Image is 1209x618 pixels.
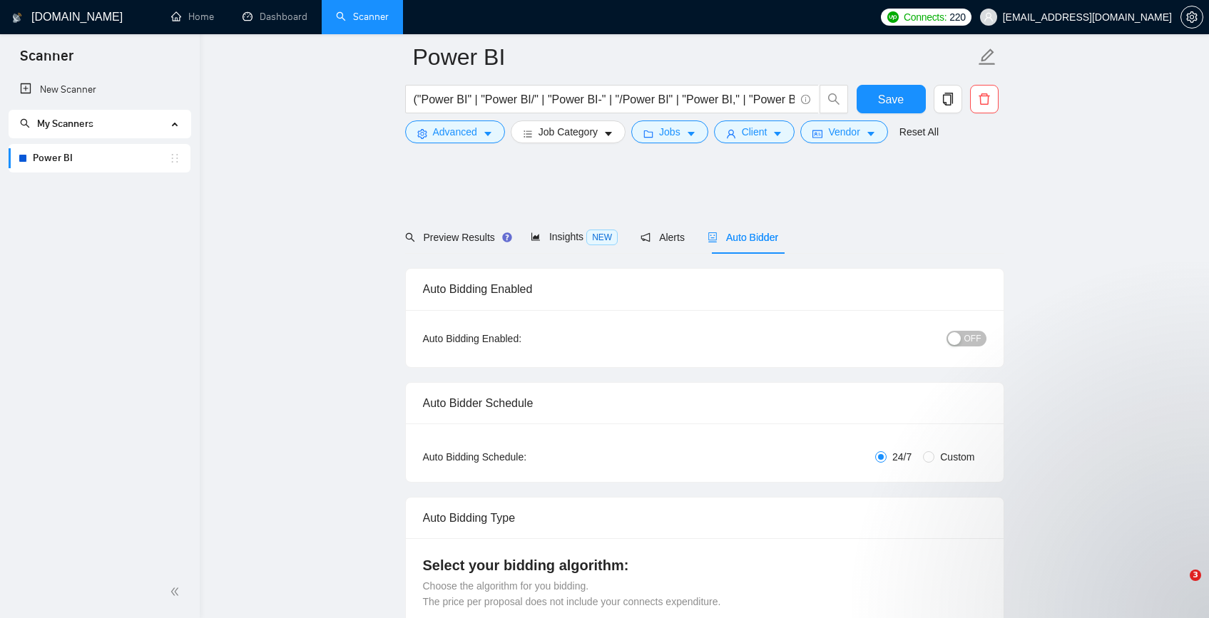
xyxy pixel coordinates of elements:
[1180,6,1203,29] button: setting
[413,39,975,75] input: Scanner name...
[984,12,994,22] span: user
[934,93,961,105] span: copy
[812,128,822,139] span: idcard
[423,580,721,607] span: Choose the algorithm for you bidding. The price per proposal does not include your connects expen...
[243,11,307,23] a: dashboardDashboard
[1180,11,1203,23] a: setting
[405,120,505,143] button: settingAdvancedcaret-down
[20,76,179,104] a: New Scanner
[523,128,533,139] span: bars
[423,449,611,465] div: Auto Bidding Schedule:
[1160,570,1195,604] iframe: Intercom live chat
[433,124,477,140] span: Advanced
[603,128,613,139] span: caret-down
[820,93,847,105] span: search
[726,128,736,139] span: user
[20,118,93,130] span: My Scanners
[800,120,887,143] button: idcardVendorcaret-down
[171,11,214,23] a: homeHome
[423,331,611,346] div: Auto Bidding Enabled:
[531,231,618,242] span: Insights
[9,76,190,104] li: New Scanner
[405,232,508,243] span: Preview Results
[1181,11,1203,23] span: setting
[887,11,899,23] img: upwork-logo.png
[971,93,998,105] span: delete
[405,232,415,242] span: search
[12,6,22,29] img: logo
[511,120,626,143] button: barsJob Categorycaret-down
[970,85,999,113] button: delete
[887,449,917,465] span: 24/7
[423,383,986,423] div: Auto Bidder Schedule
[878,91,904,108] span: Save
[866,128,876,139] span: caret-down
[742,124,767,140] span: Client
[708,232,718,242] span: robot
[417,128,427,139] span: setting
[169,153,180,164] span: holder
[820,85,848,113] button: search
[686,128,696,139] span: caret-down
[501,231,514,244] div: Tooltip anchor
[949,9,965,25] span: 220
[483,128,493,139] span: caret-down
[1190,570,1201,581] span: 3
[934,85,962,113] button: copy
[978,48,996,66] span: edit
[539,124,598,140] span: Job Category
[708,232,778,243] span: Auto Bidder
[641,232,685,243] span: Alerts
[631,120,708,143] button: folderJobscaret-down
[772,128,782,139] span: caret-down
[531,232,541,242] span: area-chart
[714,120,795,143] button: userClientcaret-down
[641,232,651,242] span: notification
[170,584,184,599] span: double-left
[37,118,93,130] span: My Scanners
[423,269,986,309] div: Auto Bidding Enabled
[9,46,85,76] span: Scanner
[423,498,986,538] div: Auto Bidding Type
[899,124,939,140] a: Reset All
[857,85,926,113] button: Save
[904,9,947,25] span: Connects:
[586,230,618,245] span: NEW
[828,124,859,140] span: Vendor
[964,331,981,346] span: OFF
[934,449,980,465] span: Custom
[801,95,810,104] span: info-circle
[423,555,986,575] h4: Select your bidding algorithm:
[9,144,190,172] li: Power BI
[643,128,653,139] span: folder
[20,118,30,128] span: search
[414,91,795,108] input: Search Freelance Jobs...
[659,124,680,140] span: Jobs
[33,144,169,172] a: Power BI
[336,11,389,23] a: searchScanner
